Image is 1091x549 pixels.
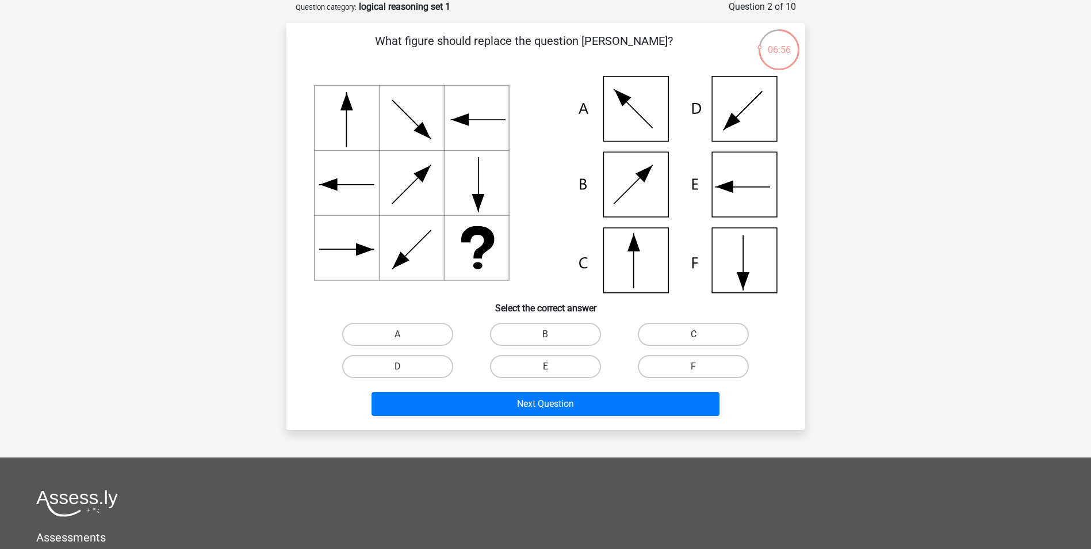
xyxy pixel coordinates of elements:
label: F [638,355,749,378]
label: C [638,323,749,346]
label: A [342,323,453,346]
p: What figure should replace the question [PERSON_NAME]? [305,32,744,67]
div: 06:56 [757,28,801,57]
h6: Select the correct answer [305,293,787,314]
img: Assessly logo [36,490,118,517]
label: B [490,323,601,346]
small: Question category: [296,3,357,12]
strong: logical reasoning set 1 [359,1,450,12]
label: E [490,355,601,378]
button: Next Question [372,392,719,416]
h5: Assessments [36,531,1055,544]
label: D [342,355,453,378]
